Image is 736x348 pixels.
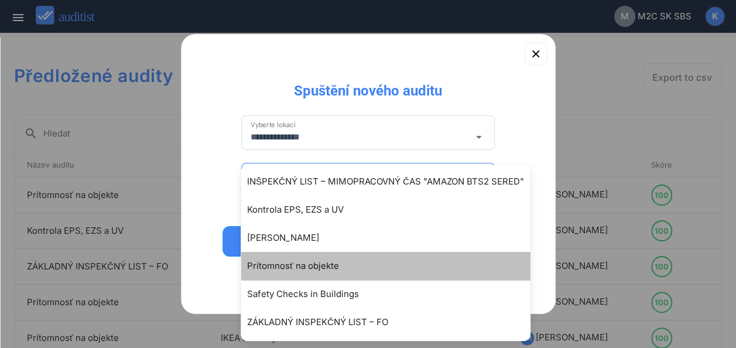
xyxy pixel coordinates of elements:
[222,226,514,257] button: Spustit audit
[238,234,499,248] div: Spustit audit
[251,128,470,146] input: Vyberte lokaci
[247,315,536,329] div: ZÁKLADNÝ INSPEKČNÝ LIST – FO
[247,231,536,245] div: [PERSON_NAME]
[247,203,536,217] div: Kontrola EPS, EZS a UV
[471,130,485,144] i: arrow_drop_down
[247,259,536,273] div: Prítomnosť na objekte
[285,72,451,100] div: Spuštění nového auditu
[247,175,536,189] div: INŠPEKČNÝ LIST – MIMOPRACOVNÝ ČAS "AMAZON BTS2 SERED"
[247,287,536,301] div: Safety Checks in Buildings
